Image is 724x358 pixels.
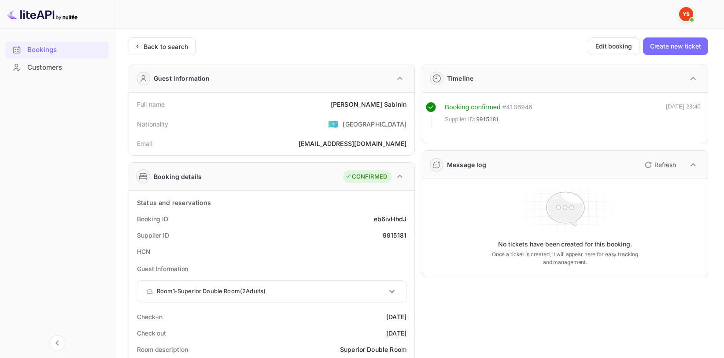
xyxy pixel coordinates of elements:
[5,41,109,59] div: Bookings
[447,74,473,83] div: Timeline
[679,7,693,21] img: Yandex Support
[154,74,210,83] div: Guest information
[345,172,387,181] div: CONFIRMED
[27,45,104,55] div: Bookings
[5,59,109,76] div: Customers
[137,328,166,338] div: Check out
[49,335,65,351] button: Collapse navigation
[137,312,163,321] div: Check-in
[5,41,109,58] a: Bookings
[445,102,501,112] div: Booking confirmed
[340,345,406,354] div: Superior Double Room
[27,63,104,73] div: Customers
[374,214,406,224] div: eb6ivHhdJ
[137,247,151,256] div: HCN
[5,59,109,75] a: Customers
[137,100,165,109] div: Full name
[137,139,152,148] div: Email
[383,231,406,240] div: 9915181
[639,158,680,172] button: Refresh
[157,287,266,296] p: Room 1 - Superior Double Room ( 2 Adults )
[343,119,406,129] div: [GEOGRAPHIC_DATA]
[154,172,202,181] div: Booking details
[137,214,168,224] div: Booking ID
[477,115,499,124] span: 9915181
[137,231,169,240] div: Supplier ID
[588,37,639,55] button: Edit booking
[447,160,487,169] div: Message log
[137,264,406,273] p: Guest Information
[144,42,188,51] div: Back to search
[328,116,338,132] span: United States
[7,7,78,21] img: LiteAPI logo
[386,328,406,338] div: [DATE]
[137,119,169,129] div: Nationality
[386,312,406,321] div: [DATE]
[445,115,476,124] span: Supplier ID:
[502,102,532,112] div: # 4106946
[137,198,211,207] div: Status and reservations
[498,240,632,249] p: No tickets have been created for this booking.
[137,345,188,354] div: Room description
[331,100,406,109] div: [PERSON_NAME] Sabinin
[488,250,642,266] p: Once a ticket is created, it will appear here for easy tracking and management.
[654,160,676,169] p: Refresh
[137,281,406,302] div: Room1-Superior Double Room(2Adults)
[666,102,701,128] div: [DATE] 23:40
[643,37,708,55] button: Create new ticket
[299,139,406,148] div: [EMAIL_ADDRESS][DOMAIN_NAME]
